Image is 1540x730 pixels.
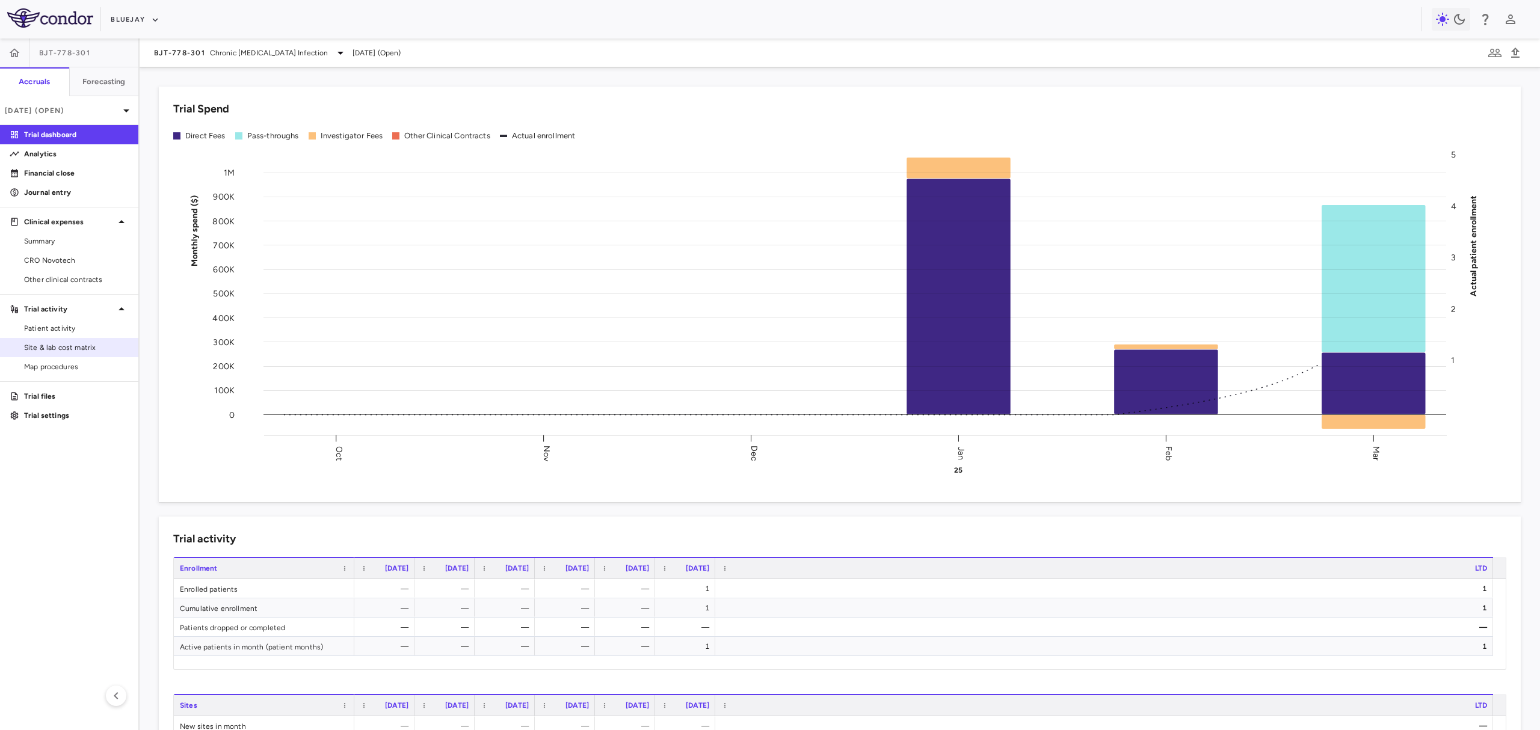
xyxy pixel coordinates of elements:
span: Site & lab cost matrix [24,342,129,353]
span: [DATE] [505,701,529,710]
tspan: 3 [1451,253,1456,263]
div: — [606,579,649,598]
div: Direct Fees [185,130,226,141]
div: — [546,579,589,598]
tspan: Monthly spend ($) [189,195,200,266]
span: [DATE] [565,564,589,572]
p: Journal entry [24,187,129,198]
tspan: 5 [1451,150,1456,160]
p: Trial files [24,391,129,402]
div: — [425,637,469,656]
text: Jan [956,446,966,459]
span: Patient activity [24,323,129,334]
span: [DATE] (Open) [353,48,401,58]
h6: Forecasting [82,76,126,87]
text: Feb [1163,446,1174,460]
text: 25 [954,466,962,474]
tspan: 1 [1451,355,1455,366]
div: — [666,618,709,637]
p: Analytics [24,149,129,159]
tspan: Actual patient enrollment [1468,195,1479,296]
div: — [485,579,529,598]
div: — [365,598,408,618]
tspan: 800K [212,216,235,226]
p: Trial activity [24,304,114,314]
h6: Accruals [19,76,50,87]
tspan: 0 [229,409,235,420]
span: [DATE] [385,564,408,572]
span: [DATE] [505,564,529,572]
h6: Trial activity [173,531,236,547]
div: Active patients in month (patient months) [174,637,354,655]
div: — [365,637,408,656]
tspan: 2 [1451,304,1456,314]
p: [DATE] (Open) [5,105,119,116]
div: Enrolled patients [174,579,354,598]
text: Oct [334,446,344,460]
tspan: 200K [213,361,235,372]
div: Cumulative enrollment [174,598,354,617]
tspan: 500K [213,289,235,299]
p: Trial settings [24,410,129,421]
img: logo-full-SnFGN8VE.png [7,8,93,28]
text: Dec [749,445,759,461]
button: Bluejay [111,10,159,29]
tspan: 400K [212,313,235,323]
div: 1 [666,637,709,656]
tspan: 600K [213,265,235,275]
span: [DATE] [686,564,709,572]
tspan: 1M [224,168,235,178]
div: Actual enrollment [512,130,576,141]
div: — [546,637,589,656]
div: — [425,598,469,618]
div: — [365,579,408,598]
div: Investigator Fees [321,130,383,141]
span: Enrollment [180,564,218,572]
text: Mar [1371,446,1381,460]
tspan: 4 [1451,201,1456,211]
h6: Trial Spend [173,101,229,117]
span: Chronic [MEDICAL_DATA] Infection [210,48,328,58]
div: — [546,618,589,637]
span: [DATE] [686,701,709,710]
div: — [485,618,529,637]
span: [DATE] [626,564,649,572]
p: Trial dashboard [24,129,129,140]
div: — [606,637,649,656]
div: Patients dropped or completed [174,618,354,636]
div: — [546,598,589,618]
div: — [606,598,649,618]
div: 1 [726,598,1487,618]
span: CRO Novotech [24,255,129,266]
div: Pass-throughs [247,130,299,141]
span: Sites [180,701,197,710]
span: BJT-778-301 [39,48,90,58]
span: Summary [24,236,129,247]
div: 1 [726,637,1487,656]
span: LTD [1475,564,1487,572]
div: 1 [666,579,709,598]
p: Financial close [24,168,129,179]
span: Other clinical contracts [24,274,129,285]
span: [DATE] [445,701,469,710]
span: [DATE] [626,701,649,710]
span: [DATE] [385,701,408,710]
div: — [365,618,408,637]
div: Other Clinical Contracts [404,130,490,141]
div: — [425,579,469,598]
p: Clinical expenses [24,216,114,227]
div: — [485,598,529,618]
div: 1 [726,579,1487,598]
span: Map procedures [24,361,129,372]
tspan: 700K [213,240,235,250]
div: — [425,618,469,637]
div: — [485,637,529,656]
tspan: 900K [213,192,235,202]
span: [DATE] [565,701,589,710]
tspan: 300K [213,337,235,347]
tspan: 100K [214,385,235,396]
span: BJT-778-301 [154,48,205,58]
div: 1 [666,598,709,618]
span: LTD [1475,701,1487,710]
text: Nov [541,445,552,461]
